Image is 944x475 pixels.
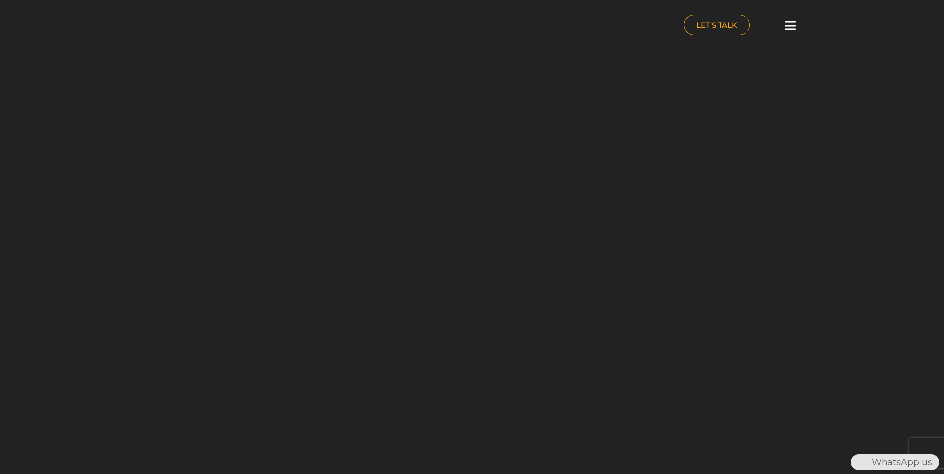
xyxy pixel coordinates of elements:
[120,5,204,48] img: nuance-qatar_logo
[120,5,467,48] a: nuance-qatar_logo
[696,21,737,29] span: LET'S TALK
[851,457,939,468] a: WhatsAppWhatsApp us
[684,15,750,35] a: LET'S TALK
[852,454,868,470] img: WhatsApp
[851,454,939,470] div: WhatsApp us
